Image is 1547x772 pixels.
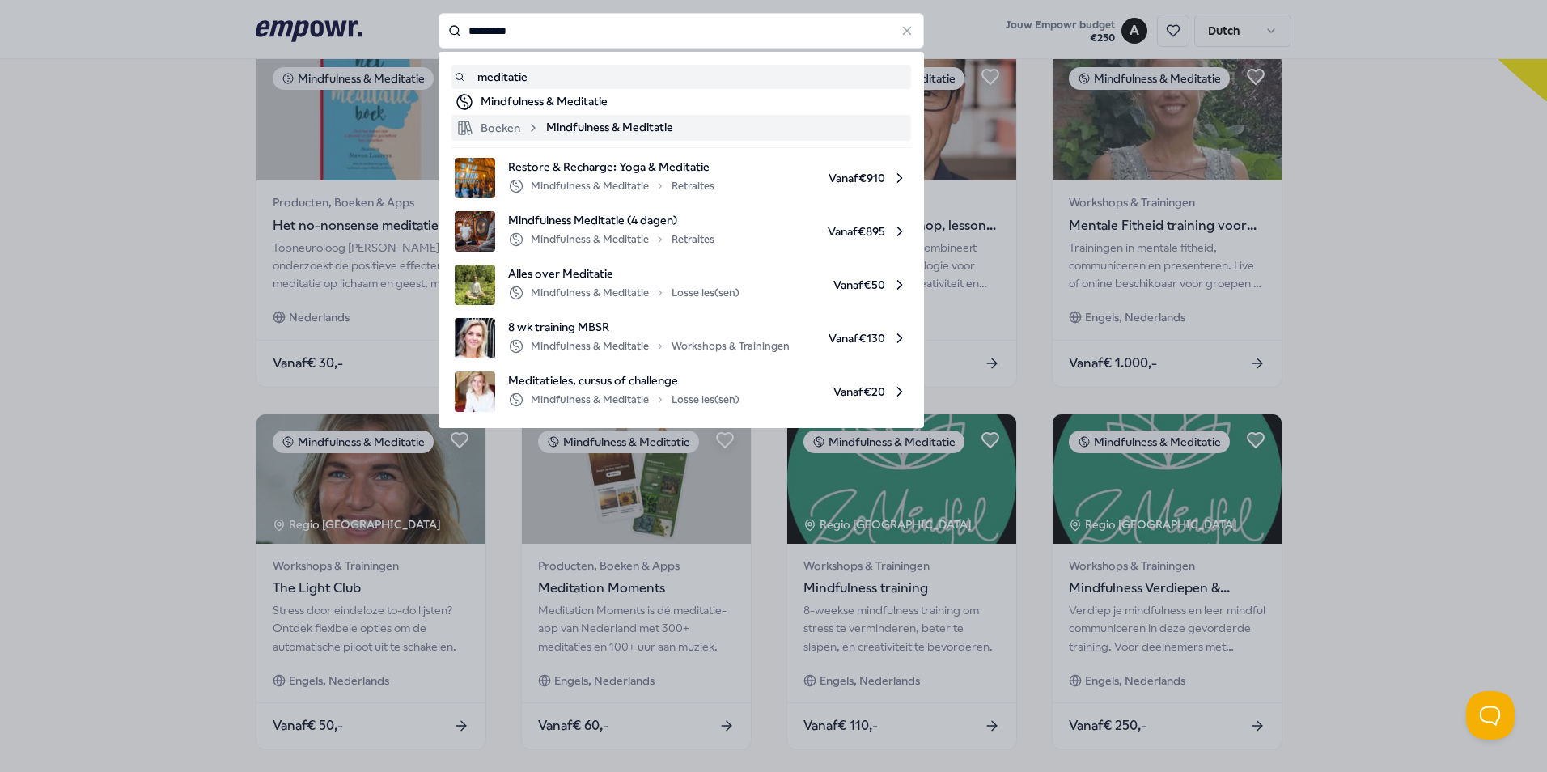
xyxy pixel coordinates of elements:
div: Mindfulness & Meditatie Workshops & Trainingen [508,337,790,356]
a: product imageAlles over MeditatieMindfulness & MeditatieLosse les(sen)Vanaf€50 [455,265,908,305]
div: Mindfulness & Meditatie [481,92,908,112]
img: product image [455,265,495,305]
iframe: Help Scout Beacon - Open [1466,691,1515,740]
span: 8 wk training MBSR [508,318,790,336]
a: BoekenMindfulness & Meditatie [455,118,908,138]
span: Mindfulness & Meditatie [546,118,673,138]
a: product image8 wk training MBSRMindfulness & MeditatieWorkshops & TrainingenVanaf€130 [455,318,908,358]
div: Mindfulness & Meditatie Losse les(sen) [508,390,740,409]
span: Vanaf € 50 [752,265,908,305]
img: product image [455,158,495,198]
div: Boeken [455,118,540,138]
img: product image [455,371,495,412]
img: product image [455,318,495,358]
span: Vanaf € 910 [727,158,908,198]
a: meditatie [455,68,908,86]
span: Vanaf € 895 [727,211,908,252]
div: Mindfulness & Meditatie Losse les(sen) [508,283,740,303]
a: Mindfulness & Meditatie [455,92,908,112]
span: Restore & Recharge: Yoga & Meditatie [508,158,714,176]
span: Alles over Meditatie [508,265,740,282]
span: Meditatieles, cursus of challenge [508,371,740,389]
div: Mindfulness & Meditatie Retraites [508,176,714,196]
img: product image [455,211,495,252]
a: product imageMindfulness Meditatie (4 dagen)Mindfulness & MeditatieRetraitesVanaf€895 [455,211,908,252]
a: product imageMeditatieles, cursus of challengeMindfulness & MeditatieLosse les(sen)Vanaf€20 [455,371,908,412]
span: Vanaf € 20 [752,371,908,412]
div: Mindfulness & Meditatie Retraites [508,230,714,249]
span: Mindfulness Meditatie (4 dagen) [508,211,714,229]
input: Search for products, categories or subcategories [439,13,924,49]
a: product imageRestore & Recharge: Yoga & MeditatieMindfulness & MeditatieRetraitesVanaf€910 [455,158,908,198]
span: Vanaf € 130 [803,318,908,358]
